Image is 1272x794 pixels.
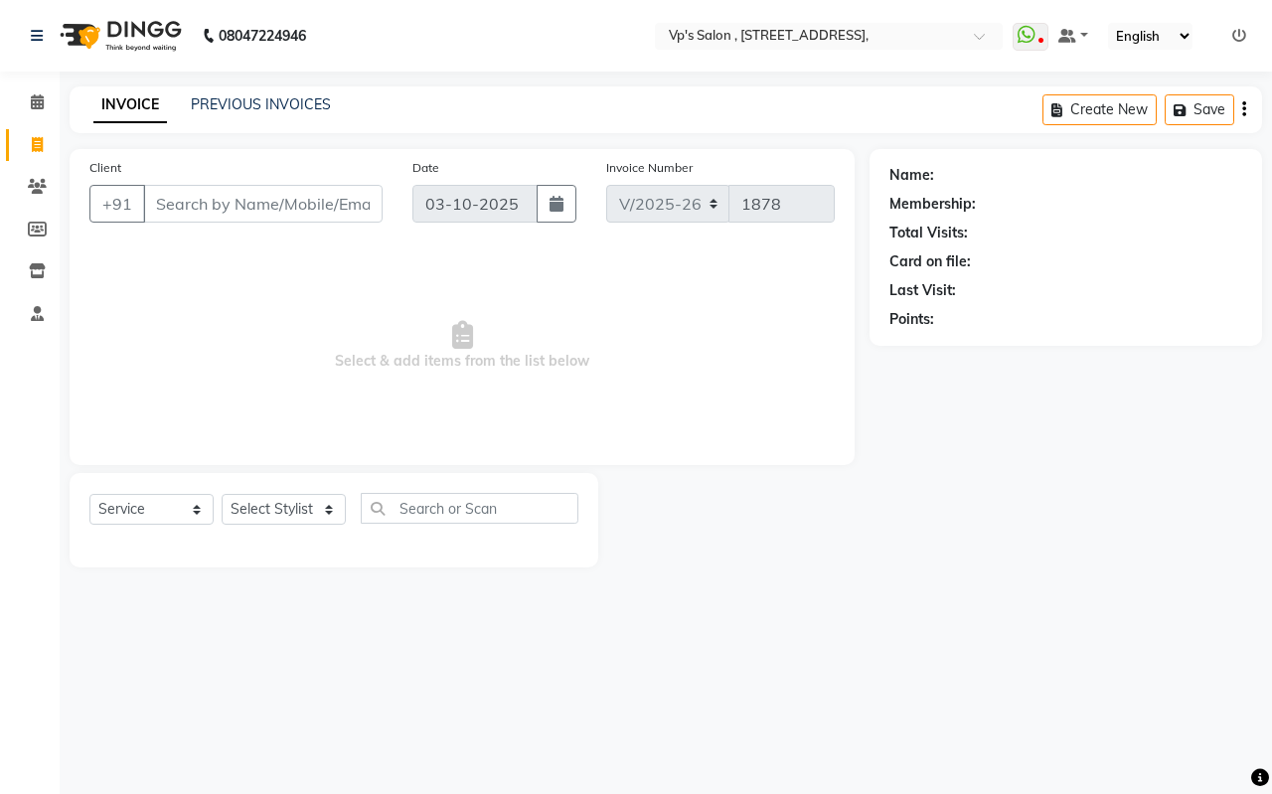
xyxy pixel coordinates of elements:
[889,309,934,330] div: Points:
[361,493,578,524] input: Search or Scan
[89,159,121,177] label: Client
[143,185,383,223] input: Search by Name/Mobile/Email/Code
[1165,94,1234,125] button: Save
[889,251,971,272] div: Card on file:
[51,8,187,64] img: logo
[89,185,145,223] button: +91
[191,95,331,113] a: PREVIOUS INVOICES
[89,246,835,445] span: Select & add items from the list below
[1042,94,1157,125] button: Create New
[412,159,439,177] label: Date
[889,165,934,186] div: Name:
[219,8,306,64] b: 08047224946
[889,194,976,215] div: Membership:
[889,280,956,301] div: Last Visit:
[889,223,968,243] div: Total Visits:
[606,159,693,177] label: Invoice Number
[93,87,167,123] a: INVOICE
